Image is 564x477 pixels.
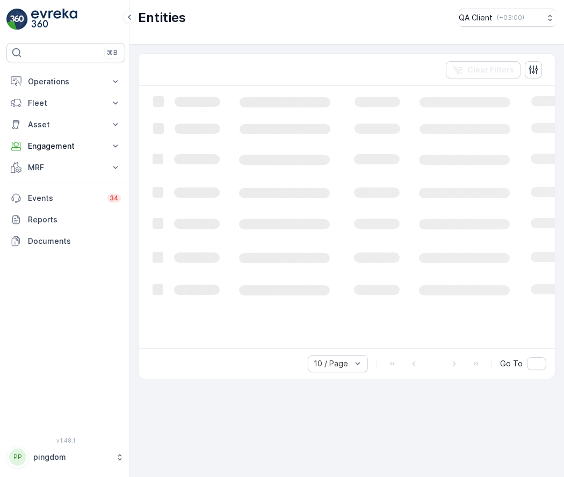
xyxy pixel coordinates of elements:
p: Operations [28,76,104,87]
p: 34 [110,194,119,203]
span: Go To [500,358,523,369]
button: MRF [6,157,125,178]
button: Asset [6,114,125,135]
button: QA Client(+03:00) [459,9,555,27]
div: PP [9,449,26,466]
p: ⌘B [107,48,118,57]
p: MRF [28,162,104,173]
a: Reports [6,209,125,230]
p: pingdom [33,452,110,462]
span: v 1.48.1 [6,437,125,444]
button: Engagement [6,135,125,157]
p: ( +03:00 ) [497,13,524,22]
button: Clear Filters [446,61,520,78]
p: Entities [138,9,186,26]
p: Documents [28,236,121,247]
p: Fleet [28,98,104,109]
img: logo_light-DOdMpM7g.png [31,9,77,30]
a: Events34 [6,187,125,209]
a: Documents [6,230,125,252]
p: Engagement [28,141,104,151]
button: Operations [6,71,125,92]
p: Events [28,193,101,204]
p: Reports [28,214,121,225]
button: Fleet [6,92,125,114]
p: QA Client [459,12,493,23]
p: Asset [28,119,104,130]
img: logo [6,9,28,30]
p: Clear Filters [467,64,514,75]
button: PPpingdom [6,446,125,468]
